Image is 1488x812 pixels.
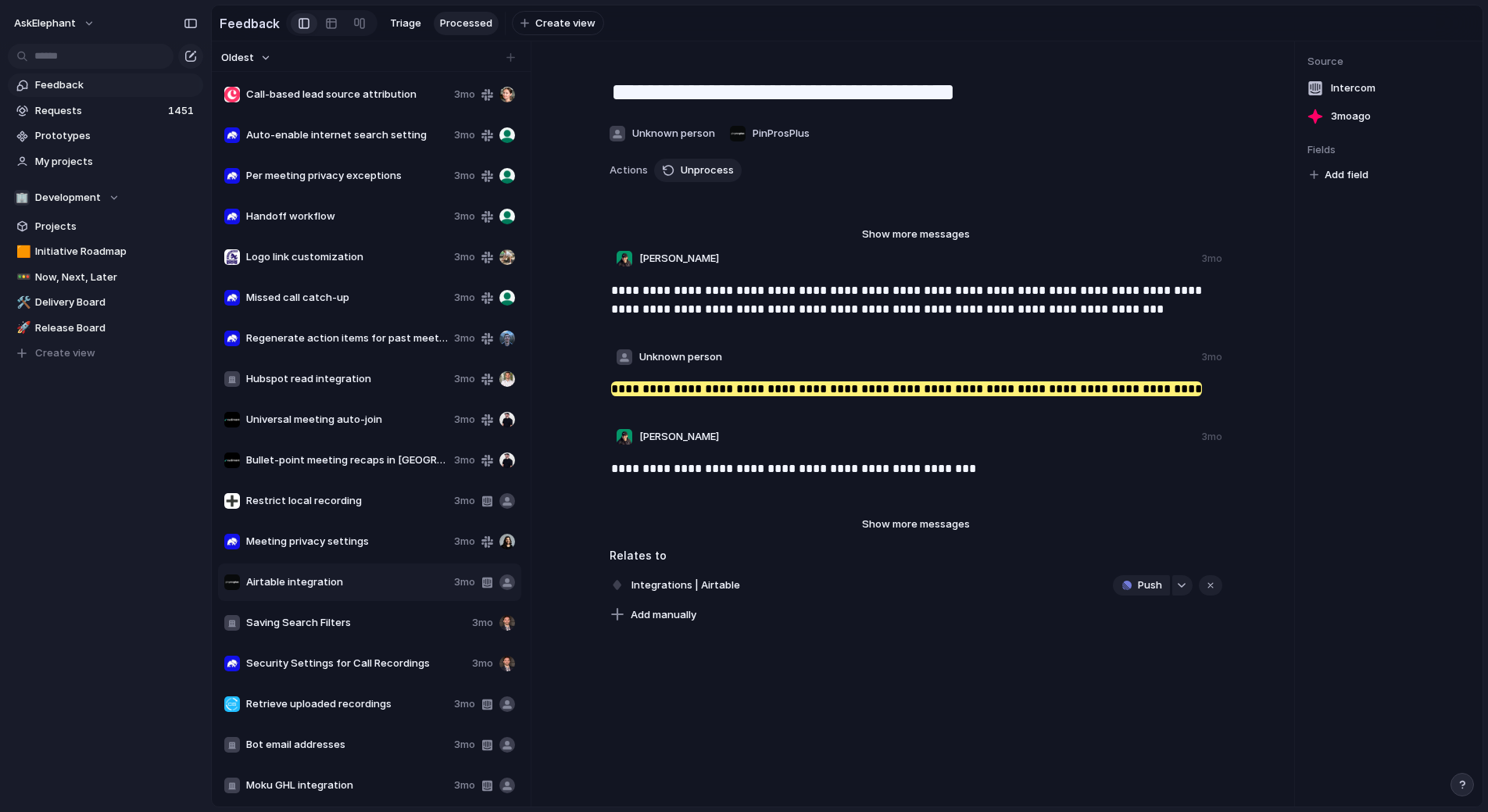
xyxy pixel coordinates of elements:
[454,534,475,549] span: 3mo
[246,209,448,224] span: Handoff workflow
[1202,252,1222,266] div: 3mo
[7,11,103,36] button: AskElephant
[35,244,198,259] span: Initiative Roadmap
[639,349,722,365] span: Unknown person
[454,371,475,387] span: 3mo
[1202,350,1222,364] div: 3mo
[384,12,427,35] a: Triage
[454,331,475,346] span: 3mo
[454,249,475,265] span: 3mo
[862,517,970,532] span: Show more messages
[454,574,475,590] span: 3mo
[605,121,719,146] button: Unknown person
[632,126,715,141] span: Unknown person
[639,429,719,445] span: [PERSON_NAME]
[14,16,76,31] span: AskElephant
[35,270,198,285] span: Now, Next, Later
[246,87,448,102] span: Call-based lead source attribution
[454,696,475,712] span: 3mo
[454,290,475,306] span: 3mo
[16,268,27,286] div: 🚥
[1202,430,1222,444] div: 3mo
[512,11,604,36] button: Create view
[627,574,745,596] span: Integrations | Airtable
[1307,142,1470,158] span: Fields
[454,453,475,468] span: 3mo
[454,412,475,427] span: 3mo
[16,243,27,261] div: 🟧
[16,319,27,337] div: 🚀
[1113,575,1170,596] button: Push
[1307,77,1470,99] a: Intercom
[8,124,203,148] a: Prototypes
[822,514,1010,535] button: Show more messages
[454,778,475,793] span: 3mo
[14,295,30,310] button: 🛠️
[246,168,448,184] span: Per meeting privacy exceptions
[639,251,719,266] span: [PERSON_NAME]
[8,240,203,263] a: 🟧Initiative Roadmap
[610,547,1222,563] h3: Relates to
[1138,578,1162,593] span: Push
[8,99,203,123] a: Requests1451
[8,342,203,365] button: Create view
[1307,165,1371,185] button: Add field
[246,656,466,671] span: Security Settings for Call Recordings
[8,186,203,209] button: 🏢Development
[454,168,475,184] span: 3mo
[822,224,1010,245] button: Show more messages
[1325,167,1368,183] span: Add field
[440,16,492,31] span: Processed
[535,16,596,31] span: Create view
[654,159,742,182] button: Unprocess
[246,249,448,265] span: Logo link customization
[1331,80,1375,96] span: Intercom
[246,453,448,468] span: Bullet-point meeting recaps in [GEOGRAPHIC_DATA]
[246,574,448,590] span: Airtable integration
[221,50,254,66] span: Oldest
[454,127,475,143] span: 3mo
[246,615,466,631] span: Saving Search Filters
[35,320,198,336] span: Release Board
[472,615,493,631] span: 3mo
[454,87,475,102] span: 3mo
[1307,54,1470,70] span: Source
[454,209,475,224] span: 3mo
[35,128,198,144] span: Prototypes
[454,737,475,753] span: 3mo
[631,607,696,623] span: Add manually
[454,493,475,509] span: 3mo
[246,778,448,793] span: Moku GHL integration
[246,534,448,549] span: Meeting privacy settings
[246,127,448,143] span: Auto-enable internet search setting
[246,493,448,509] span: Restrict local recording
[610,163,648,178] span: Actions
[14,190,30,206] div: 🏢
[35,103,163,119] span: Requests
[8,317,203,340] a: 🚀Release Board
[1331,109,1371,124] span: 3mo ago
[472,656,493,671] span: 3mo
[219,48,274,68] button: Oldest
[434,12,499,35] a: Processed
[246,412,448,427] span: Universal meeting auto-join
[220,14,280,33] h2: Feedback
[8,215,203,238] a: Projects
[8,266,203,289] a: 🚥Now, Next, Later
[35,190,101,206] span: Development
[35,219,198,234] span: Projects
[753,126,810,141] span: PinProsPlus
[35,77,198,93] span: Feedback
[604,604,703,626] button: Add manually
[8,291,203,314] a: 🛠️Delivery Board
[246,290,448,306] span: Missed call catch-up
[246,371,448,387] span: Hubspot read integration
[16,294,27,312] div: 🛠️
[14,244,30,259] button: 🟧
[35,345,95,361] span: Create view
[246,737,448,753] span: Bot email addresses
